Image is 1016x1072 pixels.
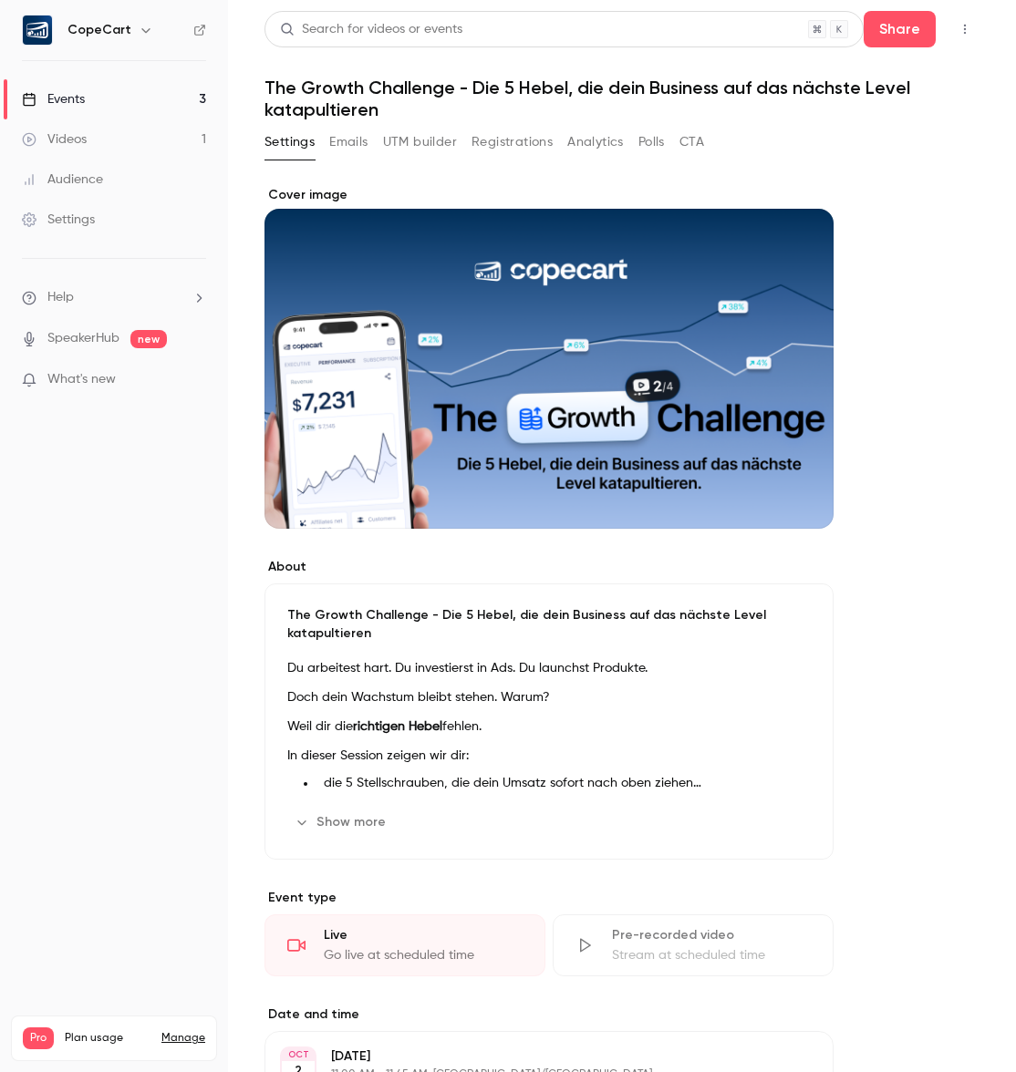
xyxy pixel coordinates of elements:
[567,128,624,157] button: Analytics
[130,330,167,348] span: new
[287,606,811,643] p: The Growth Challenge - Die 5 Hebel, die dein Business auf das nächste Level katapultieren
[287,808,397,837] button: Show more
[282,1048,315,1061] div: OCT
[23,15,52,45] img: CopeCart
[67,21,131,39] h6: CopeCart
[329,128,368,157] button: Emails
[264,1005,834,1024] label: Date and time
[264,77,980,120] h1: The Growth Challenge - Die 5 Hebel, die dein Business auf das nächste Level katapultieren
[383,128,457,157] button: UTM builder
[264,914,545,976] div: LiveGo live at scheduled time
[287,686,811,708] p: Doch dein Wachstum bleibt stehen. Warum?
[264,186,834,204] label: Cover image
[638,128,665,157] button: Polls
[612,926,811,944] div: Pre-recorded video
[316,774,811,793] li: die 5 Stellschrauben, die dein Umsatz sofort nach oben ziehen
[264,558,834,576] label: About
[612,946,811,964] div: Stream at scheduled time
[864,11,936,47] button: Share
[287,745,811,767] p: In dieser Session zeigen wir dir:
[22,211,95,229] div: Settings
[264,186,834,529] section: Cover image
[47,370,116,389] span: What's new
[22,170,103,189] div: Audience
[47,329,119,348] a: SpeakerHub
[161,1031,205,1046] a: Manage
[22,130,87,149] div: Videos
[264,128,315,157] button: Settings
[287,657,811,679] p: Du arbeitest hart. Du investierst in Ads. Du launchst Produkte.
[264,889,834,907] p: Event type
[23,1027,54,1049] span: Pro
[324,946,523,964] div: Go live at scheduled time
[353,720,442,733] strong: richtigen Hebel
[65,1031,150,1046] span: Plan usage
[22,288,206,307] li: help-dropdown-opener
[553,914,834,976] div: Pre-recorded videoStream at scheduled time
[22,90,85,108] div: Events
[324,926,523,944] div: Live
[47,288,74,307] span: Help
[331,1047,737,1066] p: [DATE]
[679,128,704,157] button: CTA
[472,128,553,157] button: Registrations
[287,716,811,737] p: Weil dir die fehlen.
[280,20,462,39] div: Search for videos or events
